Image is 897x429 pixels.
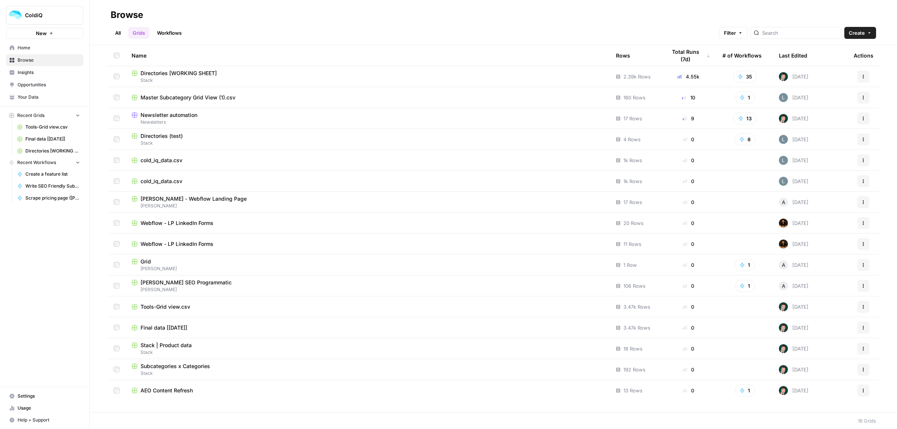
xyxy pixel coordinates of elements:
span: Final data [[DATE]] [25,136,80,142]
img: aicxa9pjwzxlei1ewc52dhb2zzjt [779,240,788,249]
img: 992gdyty1pe6t0j61jgrcag3mgyd [779,386,788,395]
a: Stack | Product dataStack [132,342,604,356]
button: Recent Workflows [6,157,83,168]
span: Create a feature list [25,171,80,178]
button: 35 [733,71,757,83]
button: 1 [735,92,755,104]
div: 0 [666,219,710,227]
div: [DATE] [779,198,808,207]
button: Help + Support [6,414,83,426]
span: Create [849,29,865,37]
a: Insights [6,67,83,78]
span: cold_iq_data.csv [141,178,182,185]
a: Webflow - LP LinkedIn Forms [132,219,604,227]
div: Actions [854,45,873,66]
a: Directories [WORKING SHEET] [14,145,83,157]
a: Create a feature list [14,168,83,180]
div: [DATE] [779,281,808,290]
span: 160 Rows [623,94,645,101]
span: Recent Workflows [17,159,56,166]
div: 0 [666,261,710,269]
img: nzvat608f5cnz1l55m49fvwrcsnc [779,93,788,102]
button: New [6,28,83,39]
div: Total Runs (7d) [666,45,710,66]
span: 1k Rows [623,178,642,185]
span: Directories [WORKING SHEET] [25,148,80,154]
span: Recent Grids [17,112,44,119]
img: 992gdyty1pe6t0j61jgrcag3mgyd [779,302,788,311]
a: cold_iq_data.csv [132,157,604,164]
div: 0 [666,157,710,164]
img: 992gdyty1pe6t0j61jgrcag3mgyd [779,323,788,332]
span: 3.47k Rows [623,303,650,311]
a: Newsletter automationNewsletters [132,111,604,126]
span: 192 Rows [623,366,645,373]
span: Scrape pricing page ([PERSON_NAME]) [25,195,80,201]
div: 0 [666,282,710,290]
a: Directories (test)Stack [132,132,604,146]
span: 13 Rows [623,387,642,394]
span: 11 Rows [623,240,641,248]
img: 992gdyty1pe6t0j61jgrcag3mgyd [779,365,788,374]
div: 4.55k [666,73,710,80]
button: Recent Grids [6,110,83,121]
span: Webflow - LP LinkedIn Forms [141,240,213,248]
span: Tools-Grid view.csv [25,124,80,130]
div: [DATE] [779,344,808,353]
div: [DATE] [779,260,808,269]
span: 1 Row [623,261,637,269]
span: A [782,282,785,290]
div: 0 [666,345,710,352]
span: 2.39k Rows [623,73,651,80]
div: Browse [111,9,143,21]
span: 106 Rows [623,282,645,290]
span: Stack [132,370,604,377]
span: Help + Support [18,417,80,423]
span: 20 Rows [623,219,644,227]
span: Directories (test) [141,132,183,140]
span: Your Data [18,94,80,101]
span: Tools-Grid view.csv [141,303,190,311]
span: Stack [132,349,604,356]
div: 9 [666,115,710,122]
div: [DATE] [779,302,808,311]
span: [PERSON_NAME] [132,286,604,293]
a: Final data [[DATE]] [14,133,83,145]
span: [PERSON_NAME] [132,203,604,209]
span: Home [18,44,80,51]
a: Settings [6,390,83,402]
div: 0 [666,240,710,248]
a: Grid[PERSON_NAME] [132,258,604,272]
img: nzvat608f5cnz1l55m49fvwrcsnc [779,135,788,144]
span: Subcategories x Categories [141,362,210,370]
div: Rows [616,45,630,66]
div: [DATE] [779,219,808,228]
a: Grids [128,27,149,39]
span: Directories [WORKING SHEET] [141,70,217,77]
span: Stack | Product data [141,342,192,349]
a: Webflow - LP LinkedIn Forms [132,240,604,248]
button: Create [844,27,876,39]
span: Stack [132,140,604,146]
a: AEO Content Refresh [132,387,604,394]
div: [DATE] [779,72,808,81]
a: Master Subcategory Grid View (1).csv [132,94,604,101]
span: Write SEO Friendly Sub-Category Description [25,183,80,189]
div: 16 Grids [858,417,876,425]
div: Last Edited [779,45,807,66]
span: ColdiQ [25,12,70,19]
span: Usage [18,405,80,411]
span: 3.47k Rows [623,324,650,331]
div: [DATE] [779,93,808,102]
span: A [782,261,785,269]
div: [DATE] [779,323,808,332]
span: Master Subcategory Grid View (1).csv [141,94,235,101]
a: Usage [6,402,83,414]
div: [DATE] [779,240,808,249]
span: Webflow - LP LinkedIn Forms [141,219,213,227]
span: Browse [18,57,80,64]
div: [DATE] [779,386,808,395]
a: Tools-Grid view.csv [14,121,83,133]
span: 18 Rows [623,345,642,352]
img: 992gdyty1pe6t0j61jgrcag3mgyd [779,72,788,81]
